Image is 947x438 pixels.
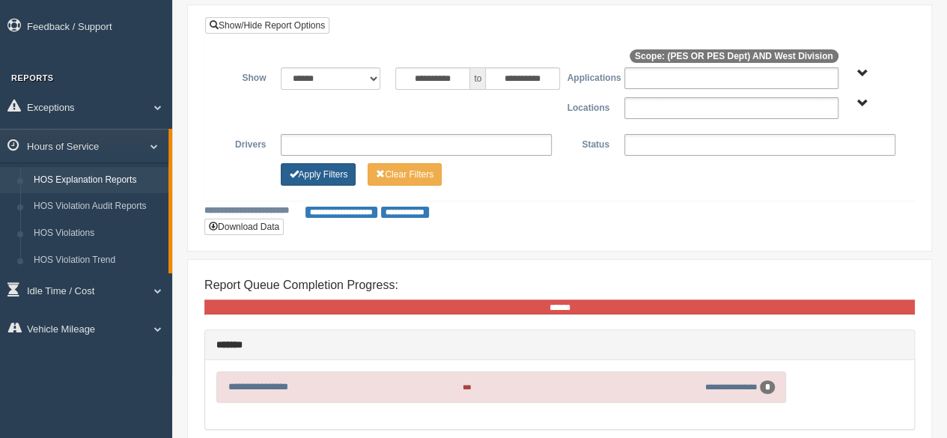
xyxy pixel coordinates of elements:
button: Change Filter Options [368,163,442,186]
button: Download Data [204,219,284,235]
h4: Report Queue Completion Progress: [204,279,915,292]
label: Locations [560,97,617,115]
a: HOS Violation Audit Reports [27,193,168,220]
label: Show [216,67,273,85]
a: HOS Violation Trend [27,247,168,274]
span: to [470,67,485,90]
button: Change Filter Options [281,163,356,186]
label: Status [559,134,616,152]
a: Show/Hide Report Options [205,17,329,34]
a: HOS Explanation Reports [27,167,168,194]
a: HOS Violations [27,220,168,247]
span: Scope: (PES OR PES Dept) AND West Division [630,49,838,63]
label: Drivers [216,134,273,152]
label: Applications [559,67,616,85]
